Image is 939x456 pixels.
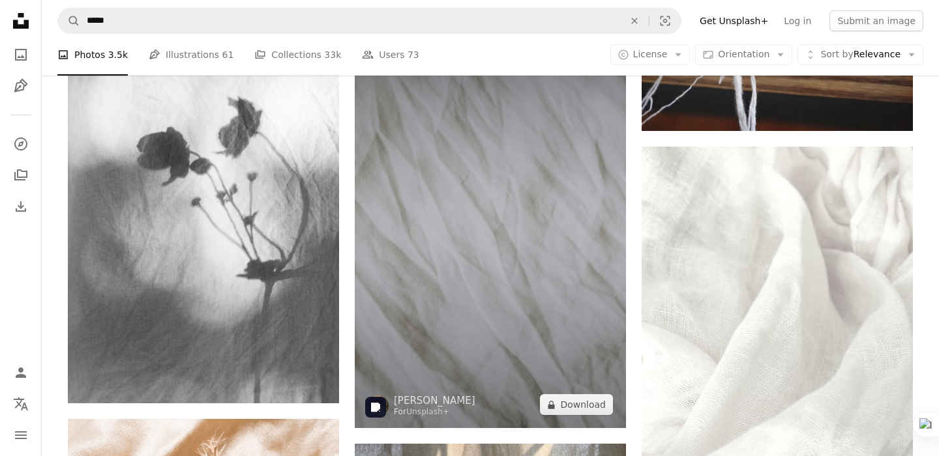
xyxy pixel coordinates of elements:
a: Log in [776,10,819,31]
a: Download History [8,193,34,220]
button: Search Unsplash [58,8,80,33]
span: 33k [324,48,341,62]
a: Unsplash+ [406,407,449,416]
a: Users 73 [362,34,419,76]
a: Home — Unsplash [8,8,34,36]
span: Orientation [718,49,769,59]
a: Get Unsplash+ [692,10,776,31]
button: Submit an image [829,10,923,31]
a: Explore [8,131,34,157]
form: Find visuals sitewide [57,8,681,34]
button: Download [540,394,613,415]
button: Menu [8,422,34,448]
a: Illustrations [8,73,34,99]
button: Orientation [695,44,792,65]
button: Sort byRelevance [797,44,923,65]
span: 73 [408,48,419,62]
button: License [610,44,691,65]
img: Go to Kateryna Hliznitsova's profile [368,395,389,416]
a: Collections [8,162,34,188]
a: a close up of a white surface [355,219,626,231]
a: [PERSON_NAME] [394,394,475,407]
span: License [633,49,668,59]
a: Log in / Sign up [8,360,34,386]
a: A black and white photo of a white cloth [642,321,913,332]
a: Photos [8,42,34,68]
button: Visual search [649,8,681,33]
span: 61 [222,48,234,62]
div: For [394,407,475,418]
span: Relevance [820,48,901,61]
a: Collections 33k [254,34,341,76]
img: a close up of a white surface [355,22,626,428]
a: Illustrations 61 [149,34,233,76]
button: Clear [620,8,649,33]
span: Sort by [820,49,853,59]
button: Language [8,391,34,417]
a: a black and white photo of some flowers [68,191,339,203]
